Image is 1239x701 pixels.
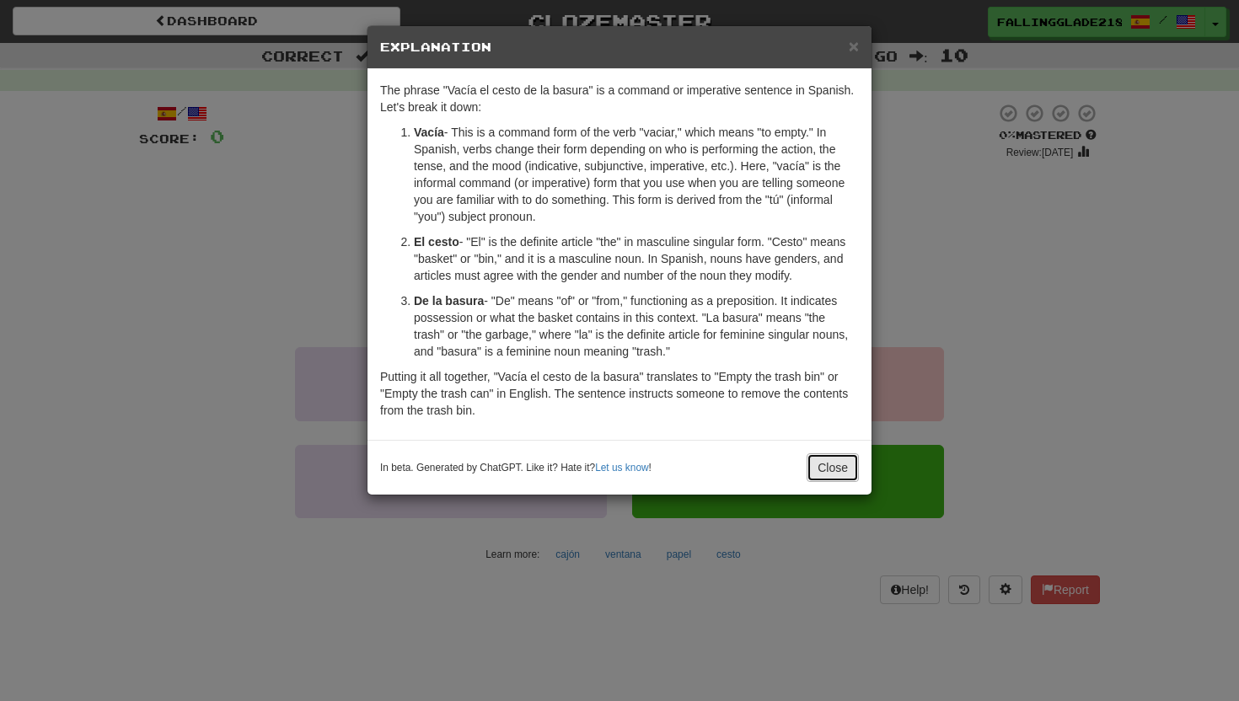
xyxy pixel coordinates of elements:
[414,126,444,139] strong: Vacía
[380,368,859,419] p: Putting it all together, "Vacía el cesto de la basura" translates to "Empty the trash bin" or "Em...
[414,233,859,284] p: - "El" is the definite article "the" in masculine singular form. "Cesto" means "basket" or "bin,"...
[414,235,459,249] strong: El cesto
[849,37,859,55] button: Close
[380,39,859,56] h5: Explanation
[849,36,859,56] span: ×
[414,294,484,308] strong: De la basura
[414,124,859,225] p: - This is a command form of the verb "vaciar," which means "to empty." In Spanish, verbs change t...
[807,453,859,482] button: Close
[595,462,648,474] a: Let us know
[380,82,859,115] p: The phrase "Vacía el cesto de la basura" is a command or imperative sentence in Spanish. Let's br...
[380,461,652,475] small: In beta. Generated by ChatGPT. Like it? Hate it? !
[414,292,859,360] p: - "De" means "of" or "from," functioning as a preposition. It indicates possession or what the ba...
